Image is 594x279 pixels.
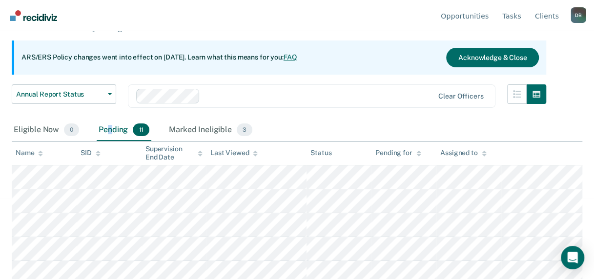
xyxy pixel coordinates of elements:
[81,149,101,157] div: SID
[145,145,203,161] div: Supervision End Date
[571,7,586,23] button: Profile dropdown button
[64,123,79,136] span: 0
[561,246,584,269] div: Open Intercom Messenger
[16,149,43,157] div: Name
[21,53,297,62] p: ARS/ERS Policy changes went into effect on [DATE]. Learn what this means for you:
[16,90,104,99] span: Annual Report Status
[210,149,258,157] div: Last Viewed
[446,48,539,67] button: Acknowledge & Close
[571,7,586,23] div: D B
[375,149,421,157] div: Pending for
[12,120,81,141] div: Eligible Now0
[237,123,252,136] span: 3
[440,149,486,157] div: Assigned to
[438,92,483,100] div: Clear officers
[97,120,151,141] div: Pending11
[12,84,116,104] button: Annual Report Status
[12,14,531,33] p: Supervision clients may be eligible for Annual Report Status if they meet certain criteria. The o...
[284,53,297,61] a: FAQ
[310,149,331,157] div: Status
[133,123,149,136] span: 11
[167,120,254,141] div: Marked Ineligible3
[10,10,57,21] img: Recidiviz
